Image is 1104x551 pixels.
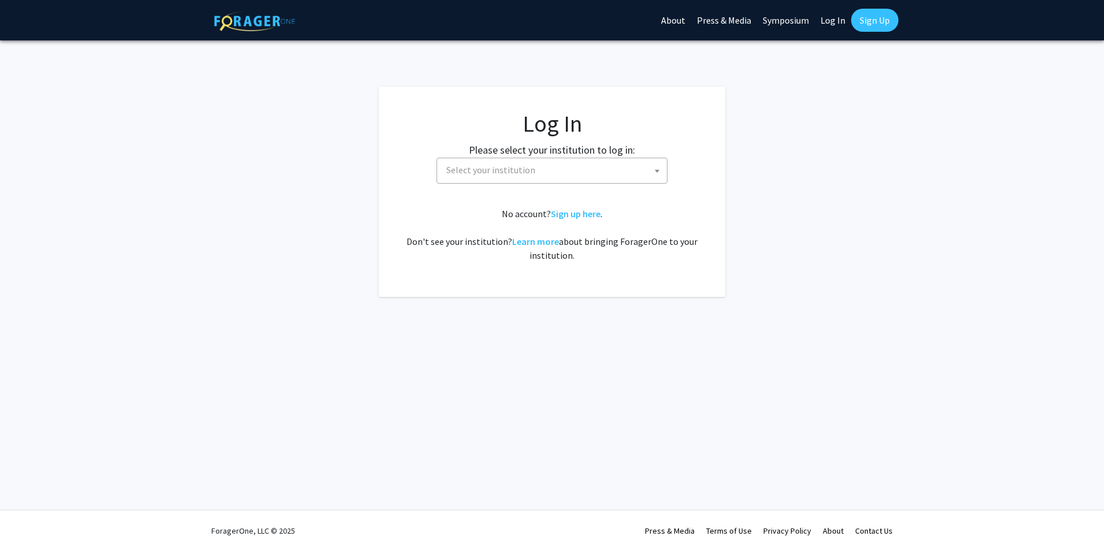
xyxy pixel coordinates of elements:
[469,142,635,158] label: Please select your institution to log in:
[446,164,535,176] span: Select your institution
[211,511,295,551] div: ForagerOne, LLC © 2025
[823,526,844,536] a: About
[442,158,667,182] span: Select your institution
[855,526,893,536] a: Contact Us
[645,526,695,536] a: Press & Media
[512,236,559,247] a: Learn more about bringing ForagerOne to your institution
[851,9,898,32] a: Sign Up
[551,208,601,219] a: Sign up here
[706,526,752,536] a: Terms of Use
[763,526,811,536] a: Privacy Policy
[214,11,295,31] img: ForagerOne Logo
[437,158,667,184] span: Select your institution
[402,110,702,137] h1: Log In
[402,207,702,262] div: No account? . Don't see your institution? about bringing ForagerOne to your institution.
